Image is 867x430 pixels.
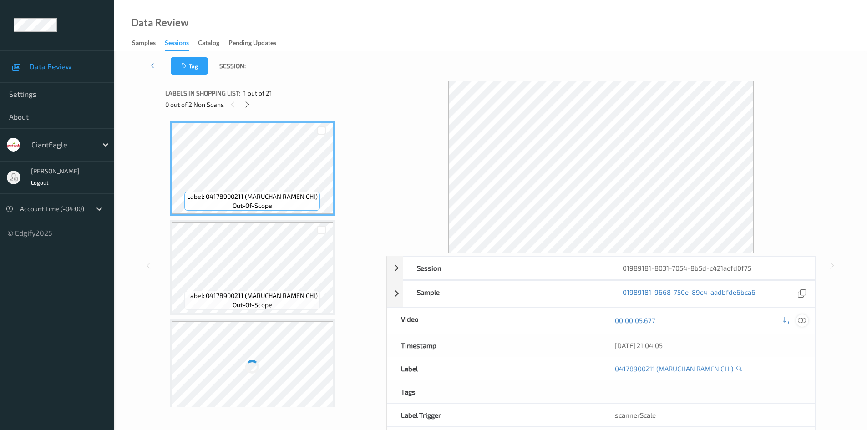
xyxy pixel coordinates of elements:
[165,37,198,51] a: Sessions
[187,192,318,201] span: Label: 04178900211 (MARUCHAN RAMEN CHI)
[132,37,165,50] a: Samples
[228,37,285,50] a: Pending Updates
[387,357,601,380] div: Label
[601,404,815,426] div: scannerScale
[387,380,601,403] div: Tags
[165,38,189,51] div: Sessions
[615,364,733,373] a: 04178900211 (MARUCHAN RAMEN CHI)
[403,257,609,279] div: Session
[198,38,219,50] div: Catalog
[243,89,272,98] span: 1 out of 21
[403,281,609,307] div: Sample
[131,18,188,27] div: Data Review
[387,280,816,307] div: Sample01989181-9668-750e-89c4-aadbfde6bca6
[387,404,601,426] div: Label Trigger
[387,256,816,280] div: Session01989181-8031-7054-8b5d-c421aefd0f75
[219,61,246,71] span: Session:
[233,201,272,210] span: out-of-scope
[615,316,655,325] a: 00:00:05.677
[198,37,228,50] a: Catalog
[132,38,156,50] div: Samples
[165,89,240,98] span: Labels in shopping list:
[171,57,208,75] button: Tag
[228,38,276,50] div: Pending Updates
[623,288,755,300] a: 01989181-9668-750e-89c4-aadbfde6bca6
[615,341,801,350] div: [DATE] 21:04:05
[387,308,601,334] div: Video
[609,257,815,279] div: 01989181-8031-7054-8b5d-c421aefd0f75
[387,334,601,357] div: Timestamp
[187,291,318,300] span: Label: 04178900211 (MARUCHAN RAMEN CHI)
[165,99,380,110] div: 0 out of 2 Non Scans
[233,300,272,309] span: out-of-scope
